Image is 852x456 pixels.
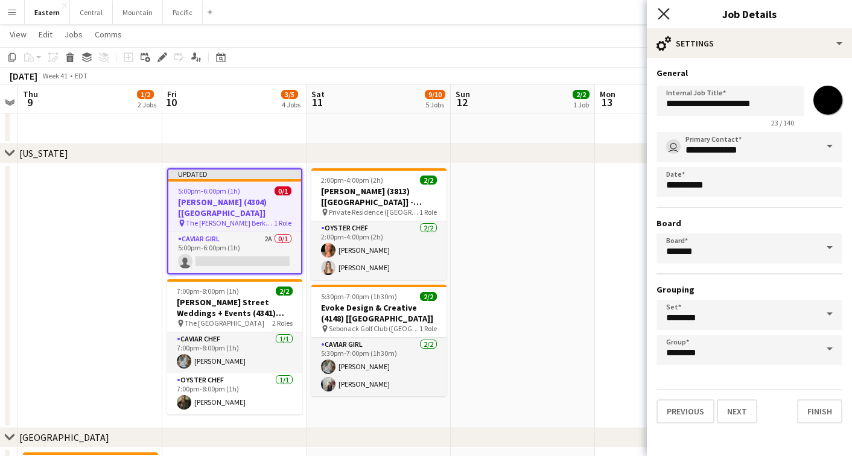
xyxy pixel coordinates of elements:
[656,399,714,423] button: Previous
[761,118,804,127] span: 23 / 140
[656,218,842,229] h3: Board
[420,176,437,185] span: 2/2
[168,232,301,273] app-card-role: Caviar Girl2A0/15:00pm-6:00pm (1h)
[656,284,842,295] h3: Grouping
[311,338,447,396] app-card-role: Caviar Girl2/25:30pm-7:00pm (1h30m)[PERSON_NAME][PERSON_NAME]
[647,6,852,22] h3: Job Details
[598,95,615,109] span: 13
[456,89,470,100] span: Sun
[311,168,447,280] app-job-card: 2:00pm-4:00pm (2h)2/2[PERSON_NAME] (3813) [[GEOGRAPHIC_DATA]] - VENUE TBD Private Residence ([GEO...
[40,71,70,80] span: Week 41
[25,1,70,24] button: Eastern
[138,100,156,109] div: 2 Jobs
[167,297,302,318] h3: [PERSON_NAME] Street Weddings + Events (4341) [[GEOGRAPHIC_DATA]]
[70,1,113,24] button: Central
[186,218,274,227] span: The [PERSON_NAME] Berkshires (Lenox, [GEOGRAPHIC_DATA])
[167,332,302,373] app-card-role: Caviar Chef1/17:00pm-8:00pm (1h)[PERSON_NAME]
[282,100,300,109] div: 4 Jobs
[272,318,293,328] span: 2 Roles
[167,279,302,414] app-job-card: 7:00pm-8:00pm (1h)2/2[PERSON_NAME] Street Weddings + Events (4341) [[GEOGRAPHIC_DATA]] The [GEOGR...
[797,399,842,423] button: Finish
[573,100,589,109] div: 1 Job
[10,70,37,82] div: [DATE]
[717,399,757,423] button: Next
[276,287,293,296] span: 2/2
[90,27,127,42] a: Comms
[419,324,437,333] span: 1 Role
[275,186,291,195] span: 0/1
[281,90,298,99] span: 3/5
[425,90,445,99] span: 9/10
[39,29,52,40] span: Edit
[113,1,163,24] button: Mountain
[329,207,419,217] span: Private Residence ([GEOGRAPHIC_DATA], [GEOGRAPHIC_DATA])
[137,90,154,99] span: 1/2
[274,218,291,227] span: 1 Role
[656,68,842,78] h3: General
[573,90,590,99] span: 2/2
[163,1,203,24] button: Pacific
[311,302,447,324] h3: Evoke Design & Creative (4148) [[GEOGRAPHIC_DATA]]
[420,292,437,301] span: 2/2
[311,285,447,396] app-job-card: 5:30pm-7:00pm (1h30m)2/2Evoke Design & Creative (4148) [[GEOGRAPHIC_DATA]] Sebonack Golf Club ([G...
[167,373,302,414] app-card-role: Oyster Chef1/17:00pm-8:00pm (1h)[PERSON_NAME]
[419,207,437,217] span: 1 Role
[19,147,68,159] div: [US_STATE]
[167,168,302,274] app-job-card: Updated5:00pm-6:00pm (1h)0/1[PERSON_NAME] (4304) [[GEOGRAPHIC_DATA]] The [PERSON_NAME] Berkshires...
[168,169,301,179] div: Updated
[19,431,109,443] div: [GEOGRAPHIC_DATA]
[10,29,27,40] span: View
[168,197,301,218] h3: [PERSON_NAME] (4304) [[GEOGRAPHIC_DATA]]
[95,29,122,40] span: Comms
[311,186,447,207] h3: [PERSON_NAME] (3813) [[GEOGRAPHIC_DATA]] - VENUE TBD
[75,71,87,80] div: EDT
[321,176,383,185] span: 2:00pm-4:00pm (2h)
[34,27,57,42] a: Edit
[23,89,38,100] span: Thu
[425,100,445,109] div: 5 Jobs
[454,95,470,109] span: 12
[5,27,31,42] a: View
[65,29,83,40] span: Jobs
[178,186,240,195] span: 5:00pm-6:00pm (1h)
[321,292,397,301] span: 5:30pm-7:00pm (1h30m)
[310,95,325,109] span: 11
[600,89,615,100] span: Mon
[647,29,852,58] div: Settings
[165,95,177,109] span: 10
[177,287,239,296] span: 7:00pm-8:00pm (1h)
[167,89,177,100] span: Fri
[21,95,38,109] span: 9
[185,318,264,328] span: The [GEOGRAPHIC_DATA]
[60,27,87,42] a: Jobs
[329,324,419,333] span: Sebonack Golf Club ([GEOGRAPHIC_DATA], [GEOGRAPHIC_DATA])
[311,89,325,100] span: Sat
[311,221,447,280] app-card-role: Oyster Chef2/22:00pm-4:00pm (2h)[PERSON_NAME][PERSON_NAME]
